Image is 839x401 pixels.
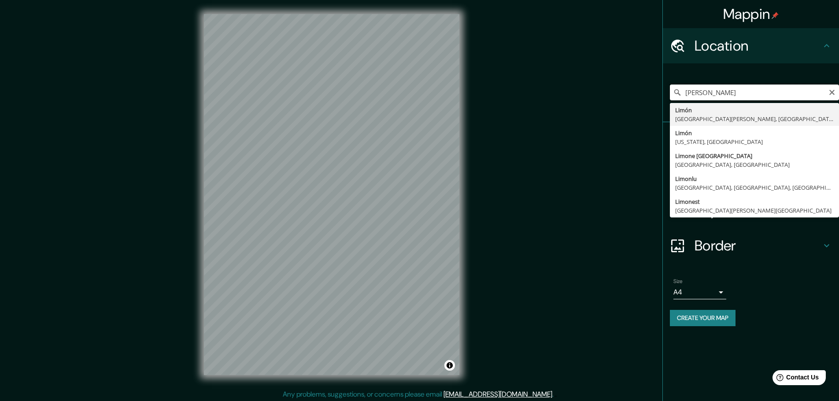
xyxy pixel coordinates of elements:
div: Pins [663,122,839,158]
div: [GEOGRAPHIC_DATA][PERSON_NAME][GEOGRAPHIC_DATA] [675,206,834,215]
div: Limonest [675,197,834,206]
div: Layout [663,193,839,228]
div: . [554,389,555,400]
div: [GEOGRAPHIC_DATA], [GEOGRAPHIC_DATA], [GEOGRAPHIC_DATA] [675,183,834,192]
h4: Border [695,237,821,254]
div: A4 [673,285,726,299]
canvas: Map [204,14,459,375]
iframe: Help widget launcher [761,367,829,391]
div: . [555,389,557,400]
a: [EMAIL_ADDRESS][DOMAIN_NAME] [444,390,552,399]
img: pin-icon.png [772,12,779,19]
label: Size [673,278,683,285]
div: [US_STATE], [GEOGRAPHIC_DATA] [675,137,834,146]
button: Toggle attribution [444,360,455,371]
button: Clear [828,88,835,96]
div: Limone [GEOGRAPHIC_DATA] [675,151,834,160]
div: Style [663,158,839,193]
div: Limonlu [675,174,834,183]
div: [GEOGRAPHIC_DATA], [GEOGRAPHIC_DATA] [675,160,834,169]
div: Border [663,228,839,263]
div: Limón [675,106,834,114]
p: Any problems, suggestions, or concerns please email . [283,389,554,400]
h4: Layout [695,202,821,219]
div: Location [663,28,839,63]
div: Limón [675,129,834,137]
h4: Location [695,37,821,55]
input: Pick your city or area [670,85,839,100]
h4: Mappin [723,5,779,23]
button: Create your map [670,310,736,326]
div: [GEOGRAPHIC_DATA][PERSON_NAME], [GEOGRAPHIC_DATA] [675,114,834,123]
